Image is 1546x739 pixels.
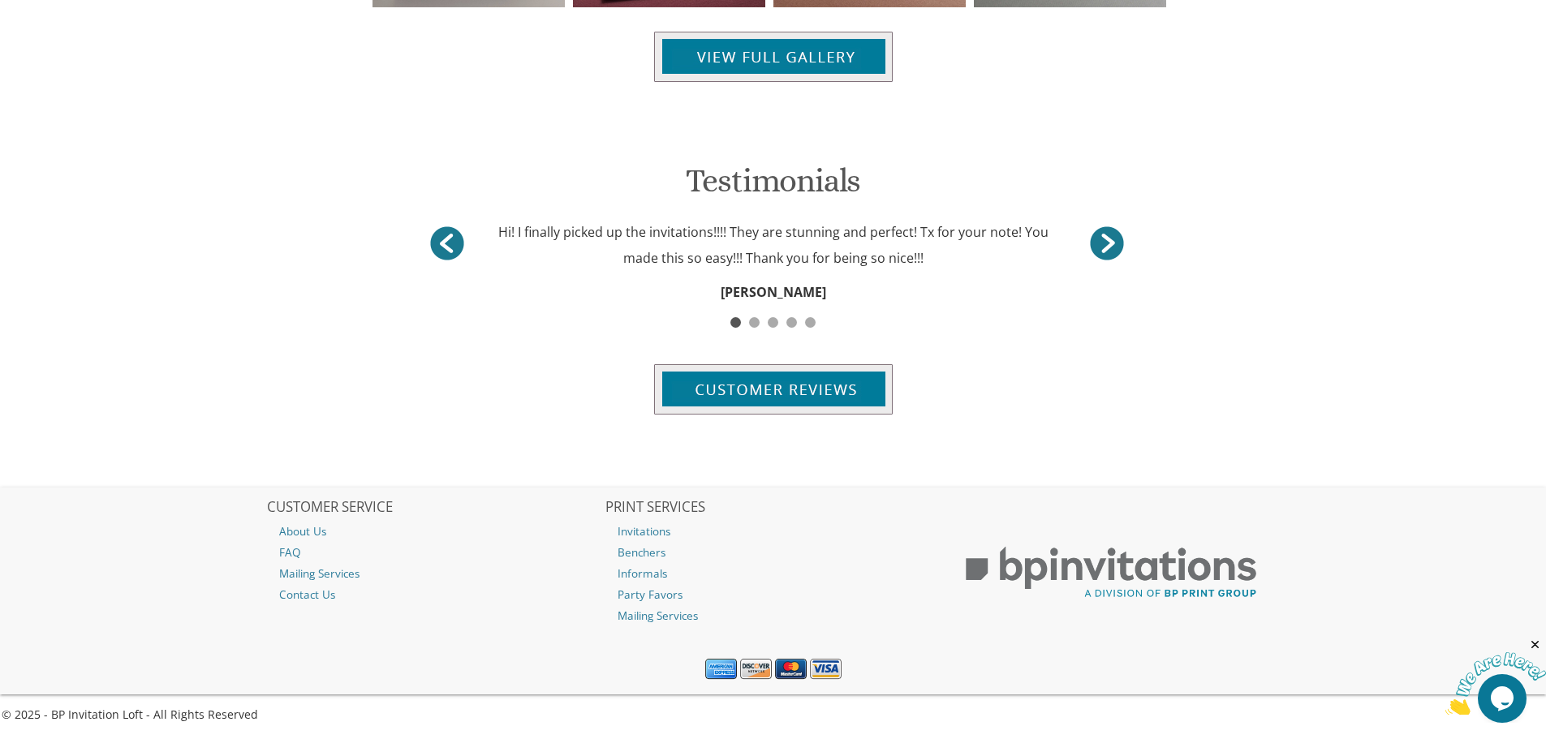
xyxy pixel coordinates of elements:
a: FAQ [267,542,603,563]
a: < [1087,223,1127,264]
span: 5 [805,317,816,328]
img: BP Print Group [943,532,1279,613]
h1: Testimonials [419,163,1127,211]
span: 1 [730,317,741,328]
a: Contact Us [267,584,603,605]
a: 1 [726,305,745,320]
img: customer-reviews-btn.jpg [654,364,893,415]
a: Mailing Services [605,605,941,626]
a: 5 [801,305,820,320]
a: Informals [605,563,941,584]
div: Hi! I finally picked up the invitations!!!! They are stunning and perfect! Tx for your note! You ... [489,219,1056,271]
img: Visa [810,659,842,680]
span: 4 [786,317,797,328]
a: Invitations [605,521,941,542]
a: Benchers [605,542,941,563]
a: 2 [745,305,764,320]
a: > [427,223,467,264]
a: Party Favors [605,584,941,605]
img: MasterCard [775,659,807,680]
a: 4 [782,305,801,320]
img: American Express [705,659,737,680]
img: Discover [740,659,772,680]
h2: CUSTOMER SERVICE [267,500,603,516]
div: [PERSON_NAME] [419,279,1127,305]
a: Mailing Services [267,563,603,584]
span: 2 [749,317,760,328]
iframe: chat widget [1445,638,1546,715]
span: 3 [768,317,778,328]
a: About Us [267,521,603,542]
h2: PRINT SERVICES [605,500,941,516]
a: 3 [764,305,782,320]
